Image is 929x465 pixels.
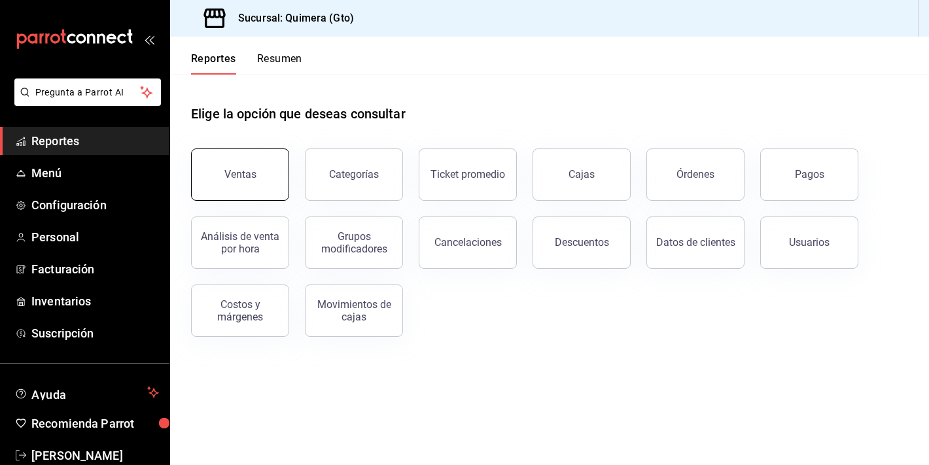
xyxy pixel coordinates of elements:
span: [PERSON_NAME] [31,447,159,464]
div: Ventas [224,168,256,181]
button: Usuarios [760,216,858,269]
span: Pregunta a Parrot AI [35,86,141,99]
span: Ayuda [31,385,142,400]
span: Inventarios [31,292,159,310]
button: Reportes [191,52,236,75]
div: Movimientos de cajas [313,298,394,323]
button: Ventas [191,148,289,201]
div: Pagos [795,168,824,181]
div: Costos y márgenes [200,298,281,323]
div: Descuentos [555,236,609,249]
h1: Elige la opción que deseas consultar [191,104,406,124]
span: Personal [31,228,159,246]
div: Análisis de venta por hora [200,230,281,255]
button: Costos y márgenes [191,284,289,337]
button: Pagos [760,148,858,201]
div: Órdenes [676,168,714,181]
span: Suscripción [31,324,159,342]
button: Cajas [533,148,631,201]
button: Grupos modificadores [305,216,403,269]
h3: Sucursal: Quimera (Gto) [228,10,354,26]
div: Datos de clientes [656,236,735,249]
div: Cajas [569,168,595,181]
div: Usuarios [789,236,830,249]
button: Órdenes [646,148,745,201]
div: Ticket promedio [430,168,505,181]
button: Descuentos [533,216,631,269]
div: navigation tabs [191,52,302,75]
button: open_drawer_menu [144,34,154,44]
button: Datos de clientes [646,216,745,269]
span: Configuración [31,196,159,214]
button: Resumen [257,52,302,75]
span: Recomienda Parrot [31,415,159,432]
span: Facturación [31,260,159,278]
button: Categorías [305,148,403,201]
button: Cancelaciones [419,216,517,269]
button: Ticket promedio [419,148,517,201]
a: Pregunta a Parrot AI [9,95,161,109]
button: Pregunta a Parrot AI [14,78,161,106]
div: Grupos modificadores [313,230,394,255]
div: Categorías [329,168,379,181]
div: Cancelaciones [434,236,502,249]
span: Menú [31,164,159,182]
button: Análisis de venta por hora [191,216,289,269]
button: Movimientos de cajas [305,284,403,337]
span: Reportes [31,132,159,150]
